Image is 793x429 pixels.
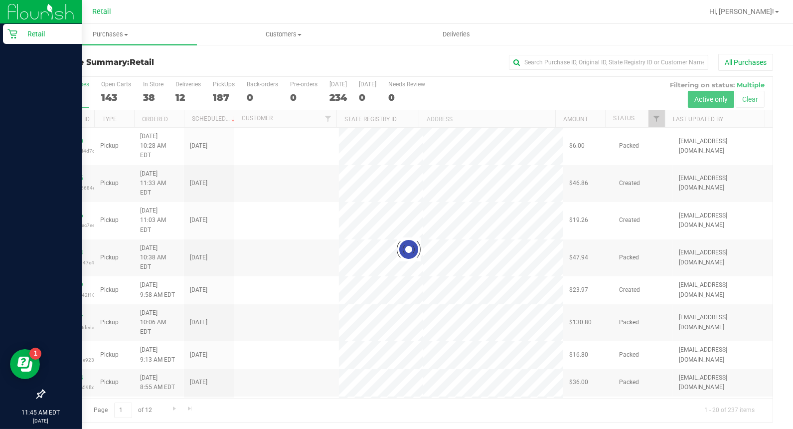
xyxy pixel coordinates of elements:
[709,7,774,15] span: Hi, [PERSON_NAME]!
[17,28,77,40] p: Retail
[10,349,40,379] iframe: Resource center
[92,7,111,16] span: Retail
[29,348,41,360] iframe: Resource center unread badge
[4,417,77,425] p: [DATE]
[197,24,370,45] a: Customers
[4,408,77,417] p: 11:45 AM EDT
[509,55,708,70] input: Search Purchase ID, Original ID, State Registry ID or Customer Name...
[197,30,369,39] span: Customers
[7,29,17,39] inline-svg: Retail
[24,24,197,45] a: Purchases
[429,30,483,39] span: Deliveries
[718,54,773,71] button: All Purchases
[24,30,197,39] span: Purchases
[44,58,287,67] h3: Purchase Summary:
[130,57,154,67] span: Retail
[370,24,543,45] a: Deliveries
